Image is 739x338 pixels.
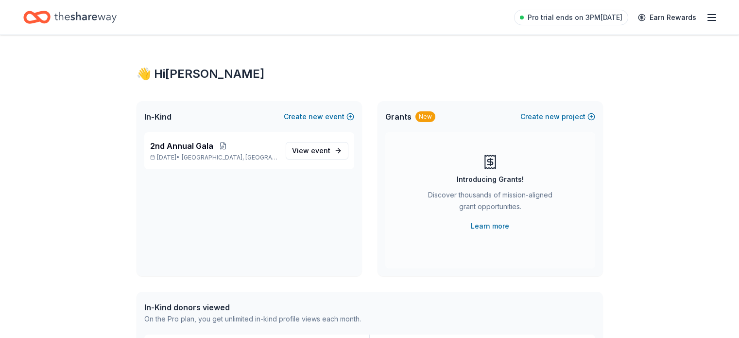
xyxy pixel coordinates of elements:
[182,154,277,161] span: [GEOGRAPHIC_DATA], [GEOGRAPHIC_DATA]
[150,154,278,161] p: [DATE] •
[150,140,213,152] span: 2nd Annual Gala
[23,6,117,29] a: Home
[415,111,435,122] div: New
[545,111,560,123] span: new
[471,220,509,232] a: Learn more
[144,313,361,325] div: On the Pro plan, you get unlimited in-kind profile views each month.
[385,111,412,123] span: Grants
[137,66,603,82] div: 👋 Hi [PERSON_NAME]
[309,111,323,123] span: new
[457,174,524,185] div: Introducing Grants!
[528,12,622,23] span: Pro trial ends on 3PM[DATE]
[632,9,702,26] a: Earn Rewards
[284,111,354,123] button: Createnewevent
[286,142,348,160] a: View event
[144,111,172,123] span: In-Kind
[520,111,595,123] button: Createnewproject
[311,146,330,155] span: event
[514,10,628,25] a: Pro trial ends on 3PM[DATE]
[424,189,556,216] div: Discover thousands of mission-aligned grant opportunities.
[292,145,330,157] span: View
[144,302,361,313] div: In-Kind donors viewed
